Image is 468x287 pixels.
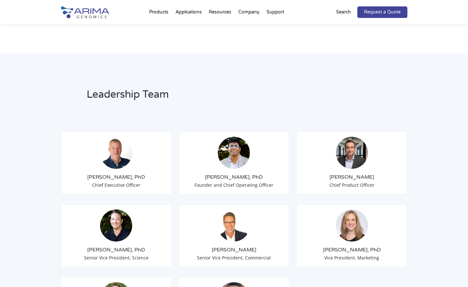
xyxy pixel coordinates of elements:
[66,246,166,253] h3: [PERSON_NAME], PhD
[184,174,284,181] h3: [PERSON_NAME], PhD
[218,209,250,242] img: David-Duvall-Headshot.jpg
[336,137,368,169] img: Chris-Roberts.jpg
[184,246,284,253] h3: [PERSON_NAME]
[100,137,132,169] img: Tom-Willis.jpg
[302,246,402,253] h3: [PERSON_NAME], PhD
[336,8,351,16] p: Search
[197,255,271,261] span: Senior Vice President, Commercial
[92,182,140,188] span: Chief Executive Officer
[357,6,407,18] a: Request a Quote
[324,255,379,261] span: Vice President, Marketing
[329,182,374,188] span: Chief Product Officer
[218,137,250,169] img: Sid-Selvaraj_Arima-Genomics.png
[194,182,273,188] span: Founder and Chief Operating Officer
[61,6,109,18] img: Arima-Genomics-logo
[66,174,166,181] h3: [PERSON_NAME], PhD
[84,255,149,261] span: Senior Vice President, Science
[302,174,402,181] h3: [PERSON_NAME]
[100,209,132,242] img: Anthony-Schmitt_Arima-Genomics.png
[87,87,316,107] h2: Leadership Team
[336,209,368,242] img: 19364919-cf75-45a2-a608-1b8b29f8b955.jpg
